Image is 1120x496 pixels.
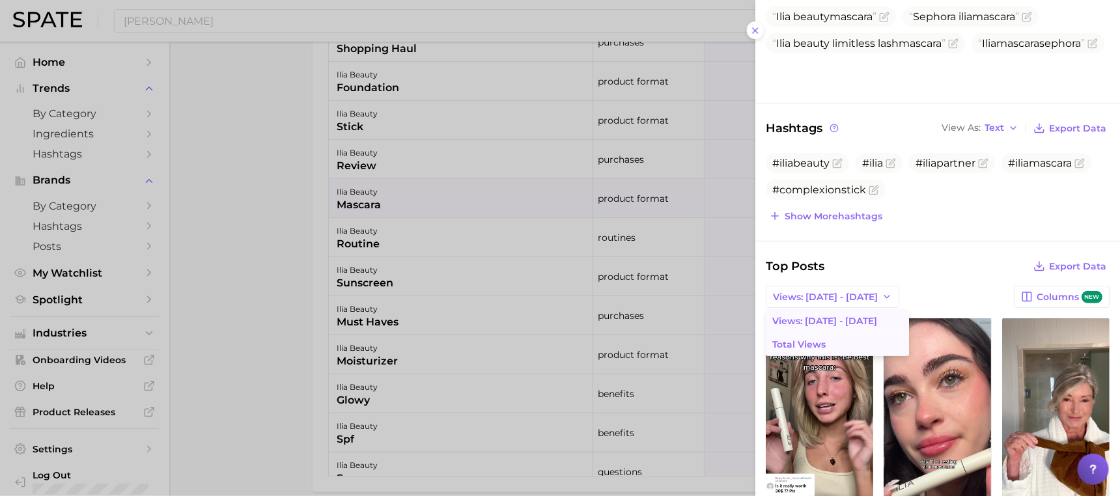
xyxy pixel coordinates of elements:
[909,10,1019,23] span: Sephora ilia
[772,37,945,49] span: Ilia beauty limitless lash
[1037,291,1102,303] span: Columns
[1049,261,1106,272] span: Export Data
[879,12,889,22] button: Flag as miscategorized or irrelevant
[772,339,826,350] span: Total Views
[772,157,830,169] span: #iliabeauty
[1014,286,1110,308] button: Columnsnew
[972,10,1015,23] span: mascara
[772,184,866,196] span: #complexionstick
[1008,157,1072,169] span: #iliamascara
[773,292,878,303] span: Views: [DATE] - [DATE]
[785,211,882,222] span: Show more hashtags
[1049,123,1106,134] span: Export Data
[772,316,877,327] span: Views: [DATE] - [DATE]
[1074,158,1085,169] button: Flag as miscategorized or irrelevant
[869,185,879,195] button: Flag as miscategorized or irrelevant
[1030,119,1110,137] button: Export Data
[1087,38,1098,49] button: Flag as miscategorized or irrelevant
[996,37,1039,49] span: mascara
[766,257,824,275] span: Top Posts
[766,309,909,356] ul: Views: [DATE] - [DATE]
[766,119,841,137] span: Hashtags
[985,124,1004,131] span: Text
[772,10,876,23] span: Ilia beauty
[978,158,988,169] button: Flag as miscategorized or irrelevant
[766,207,886,225] button: Show morehashtags
[938,120,1022,137] button: View AsText
[942,124,981,131] span: View As
[832,158,843,169] button: Flag as miscategorized or irrelevant
[899,37,942,49] span: mascara
[978,37,1085,49] span: Ilia sephora
[766,286,899,308] button: Views: [DATE] - [DATE]
[1022,12,1032,22] button: Flag as miscategorized or irrelevant
[948,38,959,49] button: Flag as miscategorized or irrelevant
[830,10,873,23] span: mascara
[1082,291,1102,303] span: new
[916,157,975,169] span: #iliapartner
[886,158,896,169] button: Flag as miscategorized or irrelevant
[862,157,883,169] span: #ilia
[1030,257,1110,275] button: Export Data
